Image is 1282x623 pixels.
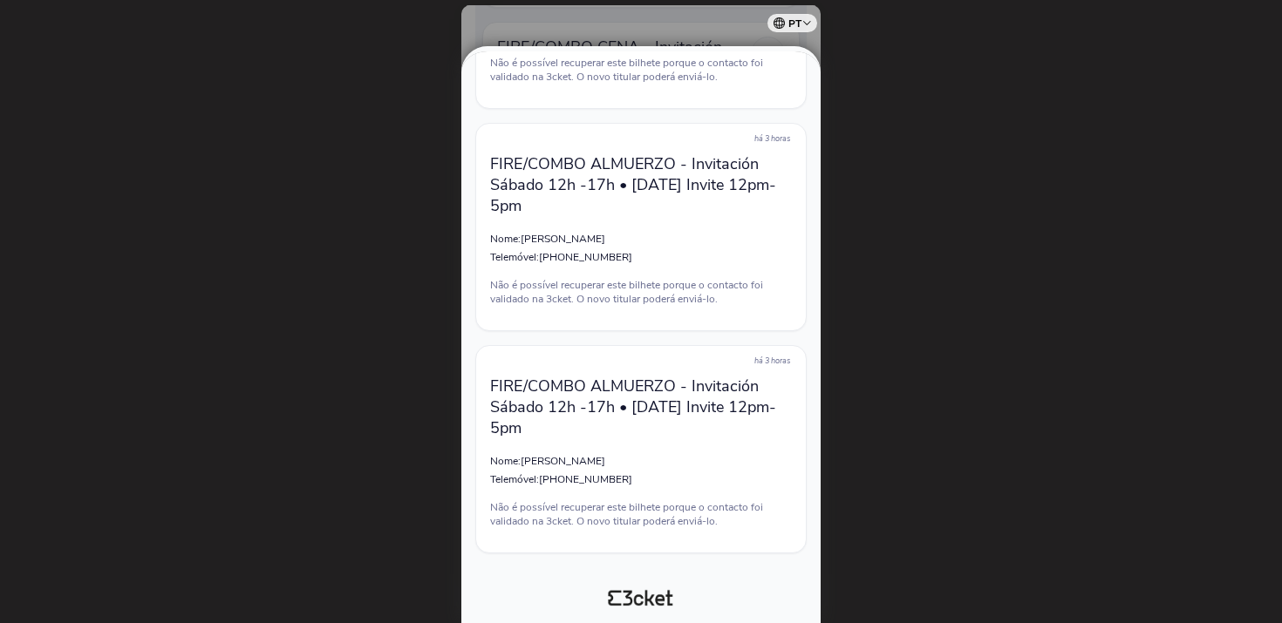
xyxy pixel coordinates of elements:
p: Nome: [490,232,792,246]
p: Não é possível recuperar este bilhete porque o contacto foi validado na 3cket. O novo titular pod... [490,500,792,528]
p: Telemóvel: [490,250,792,264]
span: há 3 horas [754,356,790,366]
span: [PHONE_NUMBER] [539,250,632,264]
p: Telemóvel: [490,472,792,486]
p: FIRE/COMBO ALMUERZO - Invitación Sábado 12h -17h • [DATE] Invite 12pm-5pm [490,153,792,216]
p: Não é possível recuperar este bilhete porque o contacto foi validado na 3cket. O novo titular pod... [490,278,792,306]
span: há 3 horas [754,133,790,144]
p: Nome: [490,454,792,468]
p: FIRE/COMBO ALMUERZO - Invitación Sábado 12h -17h • [DATE] Invite 12pm-5pm [490,376,792,438]
span: [PHONE_NUMBER] [539,472,632,486]
span: [PERSON_NAME] [521,232,605,246]
span: [PERSON_NAME] [521,454,605,468]
p: Não é possível recuperar este bilhete porque o contacto foi validado na 3cket. O novo titular pod... [490,56,792,84]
